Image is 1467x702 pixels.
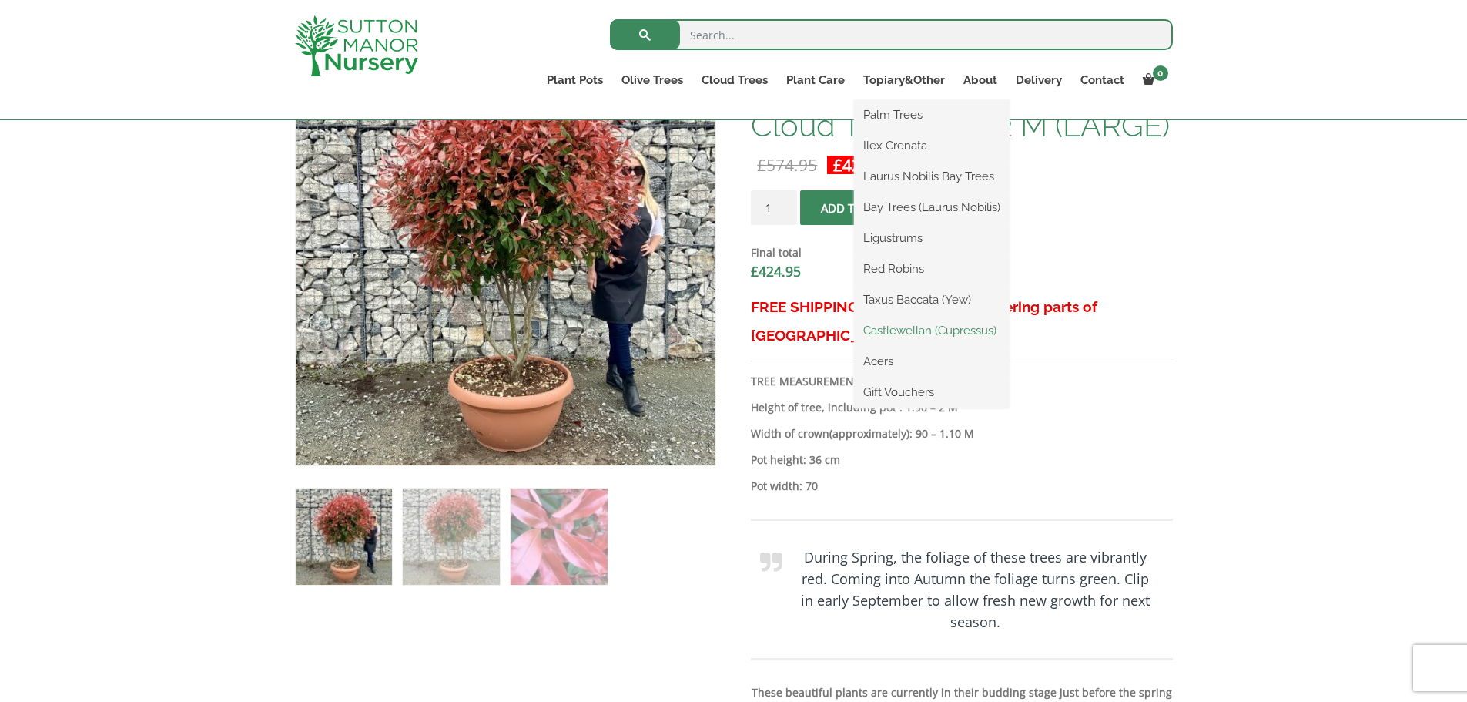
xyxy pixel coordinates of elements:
[751,400,958,415] b: Height of tree, including pot : 1.90 – 2 M
[751,293,1172,350] h3: FREE SHIPPING! (UK Mainland & covering parts of [GEOGRAPHIC_DATA])
[612,69,692,91] a: Olive Trees
[777,69,854,91] a: Plant Care
[854,288,1010,311] a: Taxus Baccata (Yew)
[751,374,869,388] strong: TREE MEASUREMENTS:
[692,69,777,91] a: Cloud Trees
[854,196,1010,219] a: Bay Trees (Laurus Nobilis)
[954,69,1006,91] a: About
[833,154,893,176] bdi: 424.95
[751,262,801,280] bdi: 424.95
[854,227,1010,250] a: Ligustrums
[751,479,818,493] strong: Pot width: 70
[1006,69,1071,91] a: Delivery
[751,190,797,225] input: Product quantity
[751,45,1172,142] h1: Photinia Red [PERSON_NAME] Floating Cloud Tree 1.90 – 2 M (LARGE)
[854,319,1010,342] a: Castlewellan (Cupressus)
[1134,69,1173,91] a: 0
[751,244,1172,262] dt: Final total
[854,69,954,91] a: Topiary&Other
[854,165,1010,188] a: Laurus Nobilis Bay Trees
[854,350,1010,373] a: Acers
[801,548,1150,631] b: During Spring, the foliage of these trees are vibrantly red. Coming into Autumn the foliage turns...
[751,262,759,280] span: £
[1071,69,1134,91] a: Contact
[854,134,1010,157] a: Ilex Crenata
[295,15,418,76] img: logo
[751,426,974,441] strong: Width of crown : 90 – 1.10 M
[854,103,1010,126] a: Palm Trees
[538,69,612,91] a: Plant Pots
[511,489,607,585] img: Photinia Red Robin Floating Cloud Tree 1.90 - 2 M (LARGE) - Image 3
[833,154,842,176] span: £
[829,426,909,441] b: (approximately)
[854,257,1010,280] a: Red Robins
[757,154,766,176] span: £
[1153,65,1168,81] span: 0
[403,489,499,585] img: Photinia Red Robin Floating Cloud Tree 1.90 - 2 M (LARGE) - Image 2
[610,19,1173,50] input: Search...
[296,489,392,585] img: Photinia Red Robin Floating Cloud Tree 1.90 - 2 M (LARGE)
[854,381,1010,404] a: Gift Vouchers
[757,154,817,176] bdi: 574.95
[800,190,927,225] button: Add to basket
[751,452,840,467] strong: Pot height: 36 cm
